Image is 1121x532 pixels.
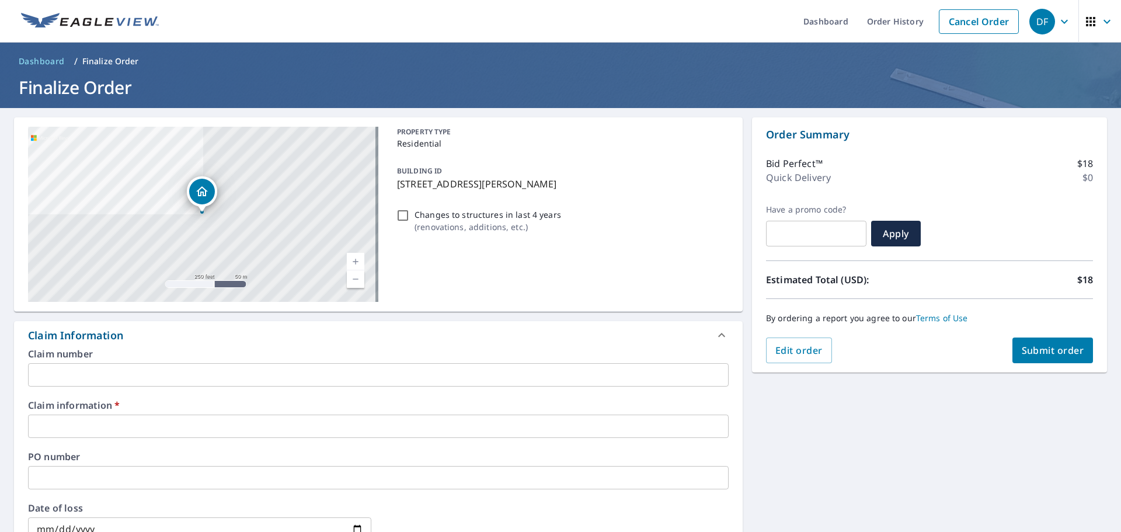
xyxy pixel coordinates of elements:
[14,52,69,71] a: Dashboard
[397,166,442,176] p: BUILDING ID
[74,54,78,68] li: /
[347,253,364,270] a: Current Level 17, Zoom In
[766,171,831,185] p: Quick Delivery
[766,338,832,363] button: Edit order
[28,328,123,343] div: Claim Information
[880,227,911,240] span: Apply
[347,270,364,288] a: Current Level 17, Zoom Out
[871,221,921,246] button: Apply
[766,157,823,171] p: Bid Perfect™
[415,221,561,233] p: ( renovations, additions, etc. )
[28,503,371,513] label: Date of loss
[775,344,823,357] span: Edit order
[14,75,1107,99] h1: Finalize Order
[1077,273,1093,287] p: $18
[1029,9,1055,34] div: DF
[1022,344,1084,357] span: Submit order
[21,13,159,30] img: EV Logo
[397,177,724,191] p: [STREET_ADDRESS][PERSON_NAME]
[28,401,729,410] label: Claim information
[397,127,724,137] p: PROPERTY TYPE
[1077,157,1093,171] p: $18
[187,176,217,213] div: Dropped pin, building 1, Residential property, 202 Grantham Pl Newark, DE 19711
[14,321,743,349] div: Claim Information
[766,204,866,215] label: Have a promo code?
[415,208,561,221] p: Changes to structures in last 4 years
[916,312,968,324] a: Terms of Use
[766,313,1093,324] p: By ordering a report you agree to our
[766,273,929,287] p: Estimated Total (USD):
[28,452,729,461] label: PO number
[1012,338,1094,363] button: Submit order
[766,127,1093,142] p: Order Summary
[14,52,1107,71] nav: breadcrumb
[939,9,1019,34] a: Cancel Order
[28,349,729,359] label: Claim number
[1082,171,1093,185] p: $0
[397,137,724,149] p: Residential
[19,55,65,67] span: Dashboard
[82,55,139,67] p: Finalize Order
